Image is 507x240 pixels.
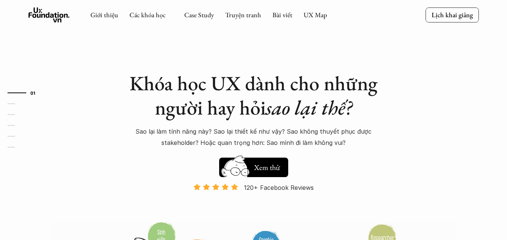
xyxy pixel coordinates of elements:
em: sao lại thế? [266,94,352,121]
strong: 02 [19,101,25,106]
a: UX Map [304,10,327,19]
p: Lịch khai giảng [432,10,473,19]
p: Và đang giảm dần do Facebook ra tính năng Locked Profile 😭 😭 😭 [194,197,313,220]
p: Sao lại làm tính năng này? Sao lại thiết kế như vậy? Sao không thuyết phục được stakeholder? Hoặc... [122,126,385,149]
strong: 01 [30,90,36,95]
h1: Khóa học UX dành cho những người hay hỏi [122,71,385,120]
a: 120+ Facebook Reviews [187,183,320,221]
a: Truyện tranh [225,10,261,19]
p: 120+ Facebook Reviews [244,182,314,193]
h5: Xem thử [253,162,281,173]
strong: 05 [19,134,25,139]
a: 01 [8,88,43,97]
strong: 04 [19,123,25,128]
a: Case Study [184,10,214,19]
a: Các khóa học [129,10,165,19]
h5: Hay thôi [253,161,278,171]
strong: 06 [19,145,25,150]
strong: 03 [19,112,25,117]
a: Bài viết [272,10,292,19]
a: Giới thiệu [90,10,118,19]
a: Lịch khai giảng [426,7,479,22]
a: Xem thử [219,154,288,177]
